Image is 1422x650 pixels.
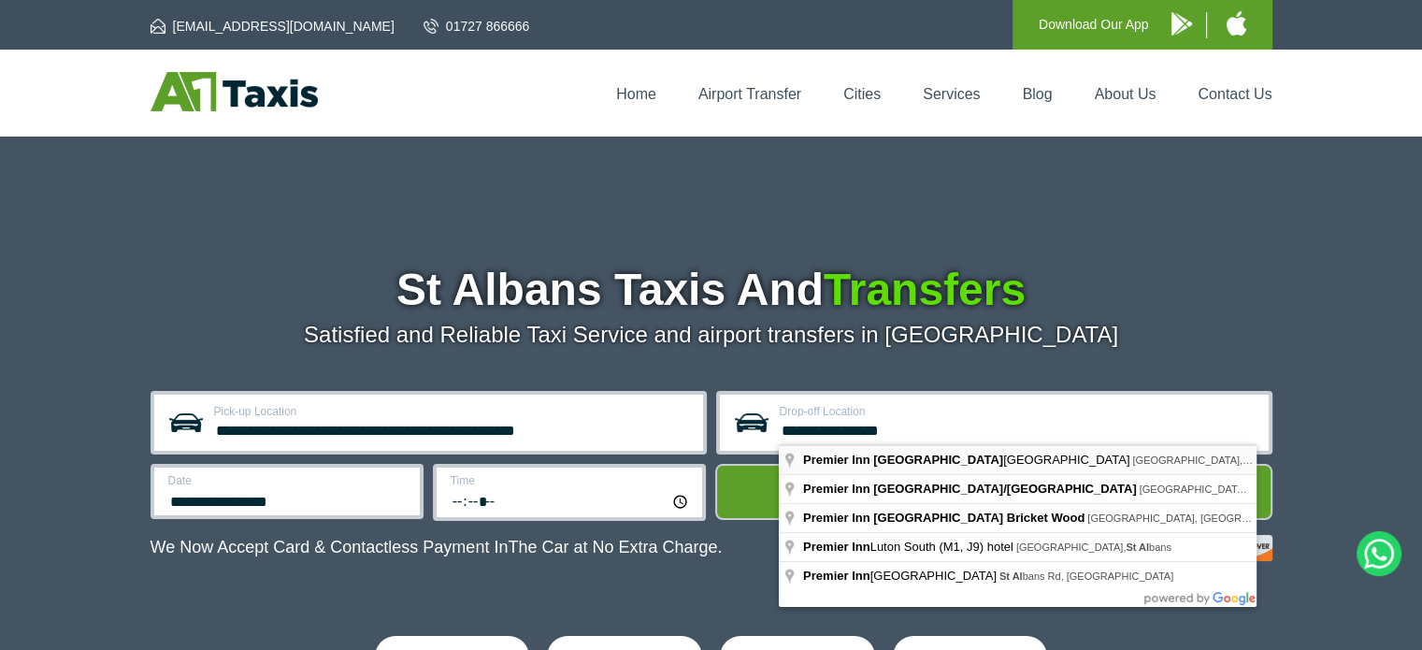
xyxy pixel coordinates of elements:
[803,511,1084,525] span: Premier Inn [GEOGRAPHIC_DATA] Bricket Wood
[1171,12,1192,36] img: A1 Taxis Android App
[508,538,722,556] span: The Car at No Extra Charge.
[803,540,870,554] span: Premier Inn
[151,538,723,557] p: We Now Accept Card & Contactless Payment In
[451,475,691,486] label: Time
[214,406,692,417] label: Pick-up Location
[151,72,318,111] img: A1 Taxis St Albans LTD
[999,571,1023,582] span: St Al
[1039,13,1149,36] p: Download Our App
[999,571,1173,582] span: bans Rd, [GEOGRAPHIC_DATA]
[803,569,999,583] span: [GEOGRAPHIC_DATA]
[1126,542,1149,553] span: St Al
[1095,86,1156,102] a: About Us
[151,322,1272,348] p: Satisfied and Reliable Taxi Service and airport transfers in [GEOGRAPHIC_DATA]
[698,86,801,102] a: Airport Transfer
[1132,455,1352,466] span: [GEOGRAPHIC_DATA], [GEOGRAPHIC_DATA]
[803,540,1016,554] span: Luton South (M1, J9) hotel
[424,17,530,36] a: 01727 866666
[151,267,1272,312] h1: St Albans Taxis And
[803,482,1137,496] span: Premier Inn [GEOGRAPHIC_DATA]/[GEOGRAPHIC_DATA]
[1022,86,1052,102] a: Blog
[1087,513,1420,524] span: [GEOGRAPHIC_DATA], [GEOGRAPHIC_DATA], [GEOGRAPHIC_DATA]
[1198,86,1271,102] a: Contact Us
[780,406,1257,417] label: Drop-off Location
[715,464,1272,520] button: Get Quote
[824,265,1026,314] span: Transfers
[168,475,409,486] label: Date
[616,86,656,102] a: Home
[1227,11,1246,36] img: A1 Taxis iPhone App
[803,453,1003,467] span: Premier Inn [GEOGRAPHIC_DATA]
[803,453,1132,467] span: [GEOGRAPHIC_DATA]
[923,86,980,102] a: Services
[803,569,870,583] span: Premier Inn
[151,17,395,36] a: [EMAIL_ADDRESS][DOMAIN_NAME]
[843,86,881,102] a: Cities
[1016,542,1171,553] span: [GEOGRAPHIC_DATA], bans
